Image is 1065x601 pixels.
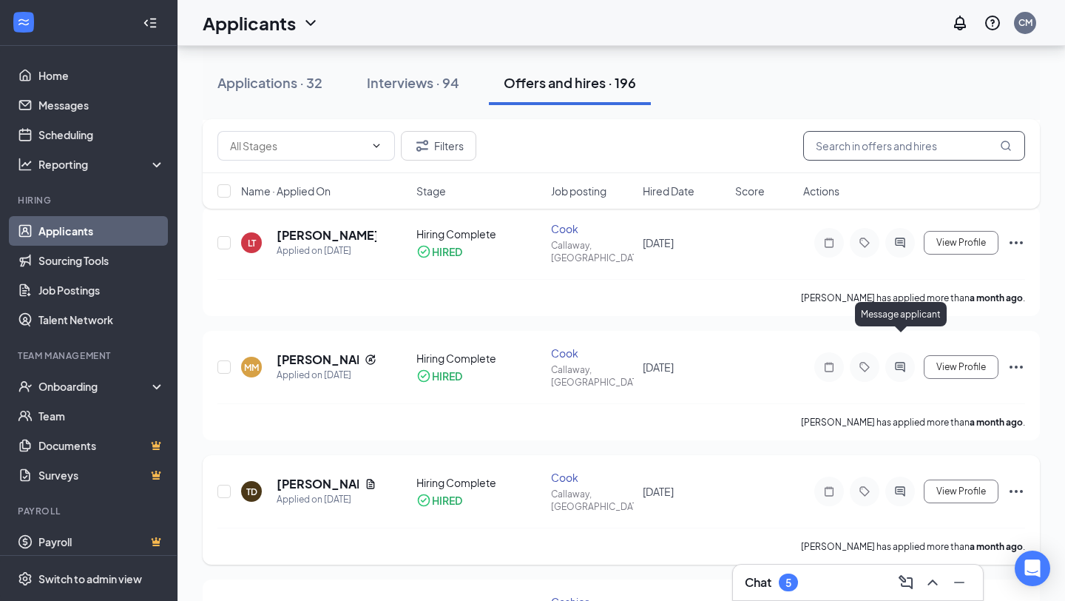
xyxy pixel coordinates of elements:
[1007,483,1025,500] svg: Ellipses
[38,305,165,335] a: Talent Network
[855,302,947,326] div: Message applicant
[820,237,838,249] svg: Note
[1000,140,1012,152] svg: MagnifyingGlass
[365,354,376,366] svg: Reapply
[432,493,462,508] div: HIRED
[38,216,165,246] a: Applicants
[856,361,873,373] svg: Tag
[891,361,909,373] svg: ActiveChat
[936,238,986,248] span: View Profile
[38,275,165,305] a: Job Postings
[38,571,142,586] div: Switch to admin view
[891,237,909,249] svg: ActiveChat
[801,416,1025,429] p: [PERSON_NAME] has applied more than .
[302,14,319,32] svg: ChevronDown
[984,14,1001,32] svg: QuestionInfo
[432,369,462,383] div: HIRED
[416,475,541,490] div: Hiring Complete
[432,244,462,259] div: HIRED
[551,184,606,198] span: Job posting
[365,478,376,490] svg: Document
[217,73,322,92] div: Applications · 32
[277,492,376,507] div: Applied on [DATE]
[950,574,968,591] svg: Minimize
[947,571,971,594] button: Minimize
[643,485,674,498] span: [DATE]
[277,352,359,368] h5: [PERSON_NAME]
[551,470,635,485] div: Cook
[16,15,31,30] svg: WorkstreamLogo
[924,231,998,255] button: View Profile
[735,184,765,198] span: Score
[38,246,165,275] a: Sourcing Tools
[921,571,944,594] button: ChevronUp
[38,157,166,172] div: Reporting
[856,237,873,249] svg: Tag
[820,361,838,373] svg: Note
[277,476,359,492] h5: [PERSON_NAME]
[924,480,998,503] button: View Profile
[230,138,365,154] input: All Stages
[924,355,998,379] button: View Profile
[1018,16,1032,29] div: CM
[1015,551,1050,586] div: Open Intercom Messenger
[371,140,382,152] svg: ChevronDown
[143,16,158,30] svg: Collapse
[970,541,1023,552] b: a month ago
[643,236,674,249] span: [DATE]
[246,486,257,498] div: TD
[248,237,256,249] div: LT
[277,368,376,383] div: Applied on [DATE]
[38,379,152,394] div: Onboarding
[18,571,33,586] svg: Settings
[785,577,791,589] div: 5
[413,137,431,155] svg: Filter
[416,184,446,198] span: Stage
[897,574,915,591] svg: ComposeMessage
[1007,358,1025,376] svg: Ellipses
[18,349,162,362] div: Team Management
[551,363,635,389] div: Callaway, [GEOGRAPHIC_DATA]
[38,527,165,557] a: PayrollCrown
[18,505,162,517] div: Payroll
[801,292,1025,304] p: [PERSON_NAME] has applied more than .
[801,540,1025,553] p: [PERSON_NAME] has applied more than .
[38,460,165,490] a: SurveysCrown
[803,131,1025,161] input: Search in offers and hires
[416,493,431,508] svg: CheckmarkCircle
[894,571,918,594] button: ComposeMessage
[367,73,459,92] div: Interviews · 94
[38,401,165,431] a: Team
[745,574,771,591] h3: Chat
[551,239,635,264] div: Callaway, [GEOGRAPHIC_DATA]
[970,417,1023,428] b: a month ago
[643,184,694,198] span: Hired Date
[936,486,986,497] span: View Profile
[643,360,674,374] span: [DATE]
[244,361,259,374] div: MM
[277,227,376,244] h5: [PERSON_NAME]
[970,292,1023,303] b: a month ago
[951,14,969,32] svg: Notifications
[936,362,986,372] span: View Profile
[1007,234,1025,252] svg: Ellipses
[38,120,165,150] a: Scheduling
[891,486,909,497] svg: ActiveChat
[803,184,839,198] span: Actions
[924,574,941,591] svg: ChevronUp
[18,379,33,394] svg: UserCheck
[416,244,431,259] svg: CheckmarkCircle
[18,194,162,207] div: Hiring
[416,351,541,366] div: Hiring Complete
[551,346,635,360] div: Cook
[551,488,635,513] div: Callaway, [GEOGRAPHIC_DATA]
[18,157,33,172] svg: Analysis
[38,90,165,120] a: Messages
[551,221,635,236] div: Cook
[504,73,636,92] div: Offers and hires · 196
[401,131,476,161] button: Filter Filters
[38,431,165,460] a: DocumentsCrown
[277,244,376,258] div: Applied on [DATE]
[38,61,165,90] a: Home
[856,486,873,497] svg: Tag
